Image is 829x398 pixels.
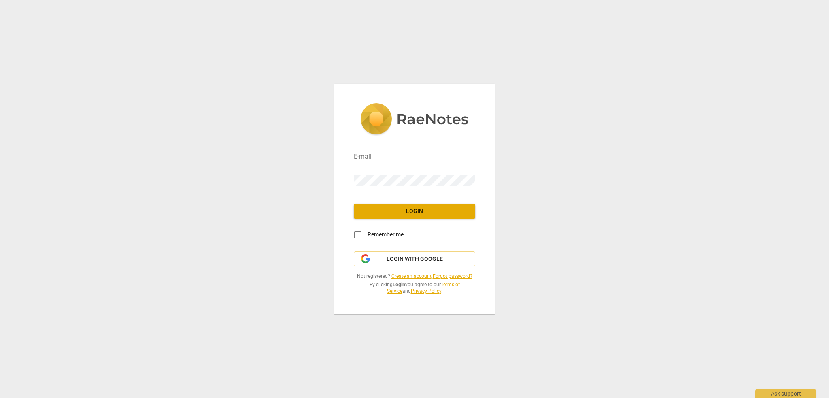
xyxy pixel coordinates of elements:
[354,273,475,280] span: Not registered? |
[411,288,441,294] a: Privacy Policy
[368,230,404,239] span: Remember me
[387,282,460,294] a: Terms of Service
[354,281,475,295] span: By clicking you agree to our and .
[354,251,475,267] button: Login with Google
[393,282,405,287] b: Login
[433,273,472,279] a: Forgot password?
[360,207,469,215] span: Login
[755,389,816,398] div: Ask support
[387,255,443,263] span: Login with Google
[360,103,469,136] img: 5ac2273c67554f335776073100b6d88f.svg
[391,273,432,279] a: Create an account
[354,204,475,219] button: Login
